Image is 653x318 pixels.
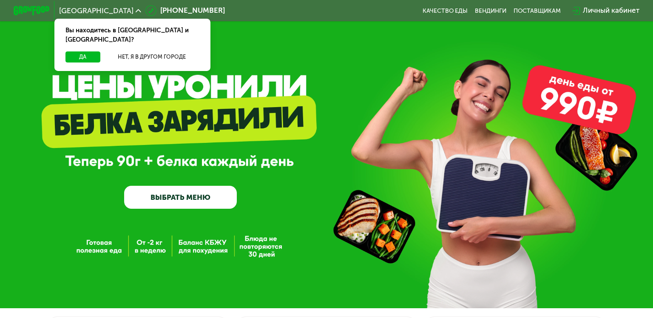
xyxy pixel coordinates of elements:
[104,51,199,62] button: Нет, я в другом городе
[65,51,100,62] button: Да
[475,7,506,14] a: Вендинги
[59,7,133,14] span: [GEOGRAPHIC_DATA]
[54,19,210,51] div: Вы находитесь в [GEOGRAPHIC_DATA] и [GEOGRAPHIC_DATA]?
[514,7,561,14] div: поставщикам
[124,186,237,208] a: ВЫБРАТЬ МЕНЮ
[145,5,224,16] a: [PHONE_NUMBER]
[583,5,639,16] div: Личный кабинет
[423,7,468,14] a: Качество еды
